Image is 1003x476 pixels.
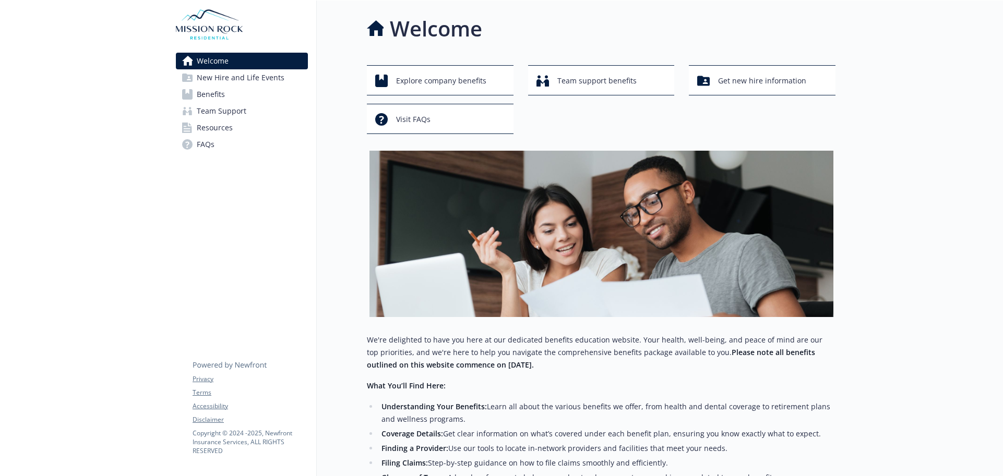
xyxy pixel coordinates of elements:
li: Get clear information on what’s covered under each benefit plan, ensuring you know exactly what t... [378,428,835,440]
button: Explore company benefits [367,65,514,95]
img: overview page banner [369,151,833,317]
button: Team support benefits [528,65,675,95]
h1: Welcome [390,13,482,44]
span: Team Support [197,103,246,119]
span: New Hire and Life Events [197,69,284,86]
li: Learn all about the various benefits we offer, from health and dental coverage to retirement plan... [378,400,835,425]
a: Disclaimer [193,415,307,424]
strong: Coverage Details: [381,429,443,438]
span: FAQs [197,136,214,153]
a: Privacy [193,374,307,384]
p: We're delighted to have you here at our dedicated benefits education website. Your health, well-b... [367,334,835,371]
a: Team Support [176,103,308,119]
li: Step-by-step guidance on how to file claims smoothly and efficiently. [378,457,835,469]
span: Welcome [197,53,229,69]
a: New Hire and Life Events [176,69,308,86]
span: Benefits [197,86,225,103]
span: Resources [197,119,233,136]
span: Get new hire information [718,71,806,91]
a: FAQs [176,136,308,153]
p: Copyright © 2024 - 2025 , Newfront Insurance Services, ALL RIGHTS RESERVED [193,429,307,455]
strong: What You’ll Find Here: [367,381,446,390]
li: Use our tools to locate in-network providers and facilities that meet your needs. [378,442,835,455]
button: Get new hire information [689,65,835,95]
span: Team support benefits [557,71,637,91]
a: Terms [193,388,307,397]
strong: Understanding Your Benefits: [381,401,487,411]
span: Explore company benefits [396,71,486,91]
strong: Finding a Provider: [381,443,448,453]
strong: Filing Claims: [381,458,428,468]
span: Visit FAQs [396,109,431,129]
button: Visit FAQs [367,104,514,134]
a: Welcome [176,53,308,69]
a: Accessibility [193,401,307,411]
a: Resources [176,119,308,136]
a: Benefits [176,86,308,103]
